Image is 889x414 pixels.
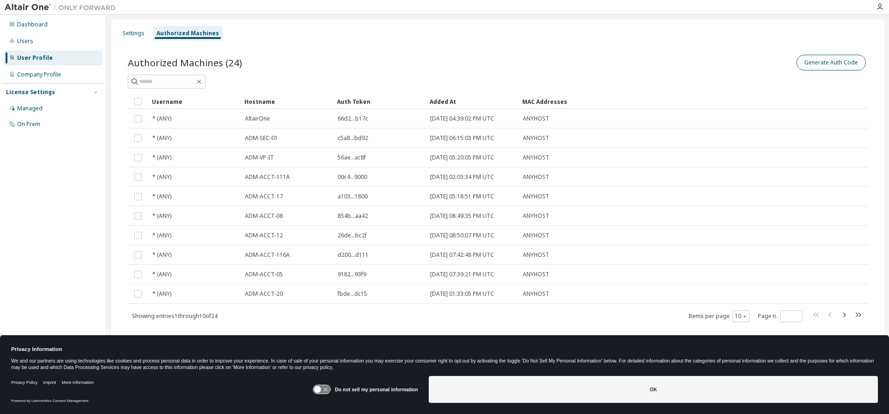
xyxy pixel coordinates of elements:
span: ADM-SEC-01 [245,134,278,142]
span: ADM-ACCT-111A [245,173,290,181]
span: ANYHOST [523,134,549,142]
span: ADM-VP-IT [245,154,274,161]
span: * (ANY) [152,232,171,239]
div: Dashboard [17,21,48,28]
span: ANYHOST [523,154,549,161]
span: ANYHOST [523,193,549,200]
button: Generate Auth Code [796,55,866,70]
span: ANYHOST [523,251,549,259]
span: * (ANY) [152,193,171,200]
span: * (ANY) [152,290,171,298]
span: ANYHOST [523,115,549,122]
span: [DATE] 06:15:03 PM UTC [430,134,494,142]
div: MAC Addresses [522,94,770,109]
span: ADM-ACCT-116A [245,251,290,259]
span: 00c4...9000 [338,173,367,181]
span: [DATE] 05:18:51 PM UTC [430,193,494,200]
span: [DATE] 01:33:05 PM UTC [430,290,494,298]
span: [DATE] 05:20:05 PM UTC [430,154,494,161]
span: ANYHOST [523,290,549,298]
div: Settings [123,30,144,37]
span: [DATE] 08:50:07 PM UTC [430,232,494,239]
div: Username [152,94,237,109]
span: [DATE] 04:39:02 PM UTC [430,115,494,122]
span: Items per page [689,310,750,322]
span: d200...d111 [338,251,369,259]
span: fbde...dc15 [338,290,367,298]
span: ADM-ACCT-08 [245,212,283,220]
div: Authorized Machines [157,30,219,37]
span: Authorized Machines (24) [128,56,242,69]
span: ANYHOST [523,271,549,278]
span: * (ANY) [152,154,171,161]
span: 56ae...ac8f [338,154,366,161]
span: a103...1800 [338,193,368,200]
span: [DATE] 08:49:35 PM UTC [430,212,494,220]
span: ADM-ACCT-17 [245,193,283,200]
span: ANYHOST [523,173,549,181]
div: Added At [430,94,515,109]
div: Company Profile [17,71,61,78]
div: Hostname [244,94,330,109]
span: ADM-ACCT-05 [245,271,283,278]
div: On Prem [17,121,40,128]
span: c5a8...bd92 [338,134,368,142]
span: 66d2...b17c [338,115,368,122]
span: ADM-ACCT-12 [245,232,283,239]
span: [DATE] 07:42:48 PM UTC [430,251,494,259]
span: Page n. [758,310,802,322]
div: Managed [17,105,43,112]
span: Showing entries 1 through 10 of 24 [132,312,218,320]
span: ANYHOST [523,232,549,239]
span: ANYHOST [523,212,549,220]
span: ADM-ACCT-20 [245,290,283,298]
span: 26de...bc2f [338,232,367,239]
span: * (ANY) [152,271,171,278]
button: 10 [735,312,747,320]
span: [DATE] 07:39:21 PM UTC [430,271,494,278]
span: * (ANY) [152,173,171,181]
div: User Profile [17,54,53,62]
span: * (ANY) [152,134,171,142]
img: Altair One [5,3,120,12]
span: 9182...93f9 [338,271,366,278]
span: * (ANY) [152,251,171,259]
div: Auth Token [337,94,422,109]
span: 854b...aa42 [338,212,368,220]
span: AltairOne [245,115,270,122]
div: Users [17,38,33,45]
span: [DATE] 02:03:34 PM UTC [430,173,494,181]
div: License Settings [6,89,55,96]
span: * (ANY) [152,212,171,220]
span: * (ANY) [152,115,171,122]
